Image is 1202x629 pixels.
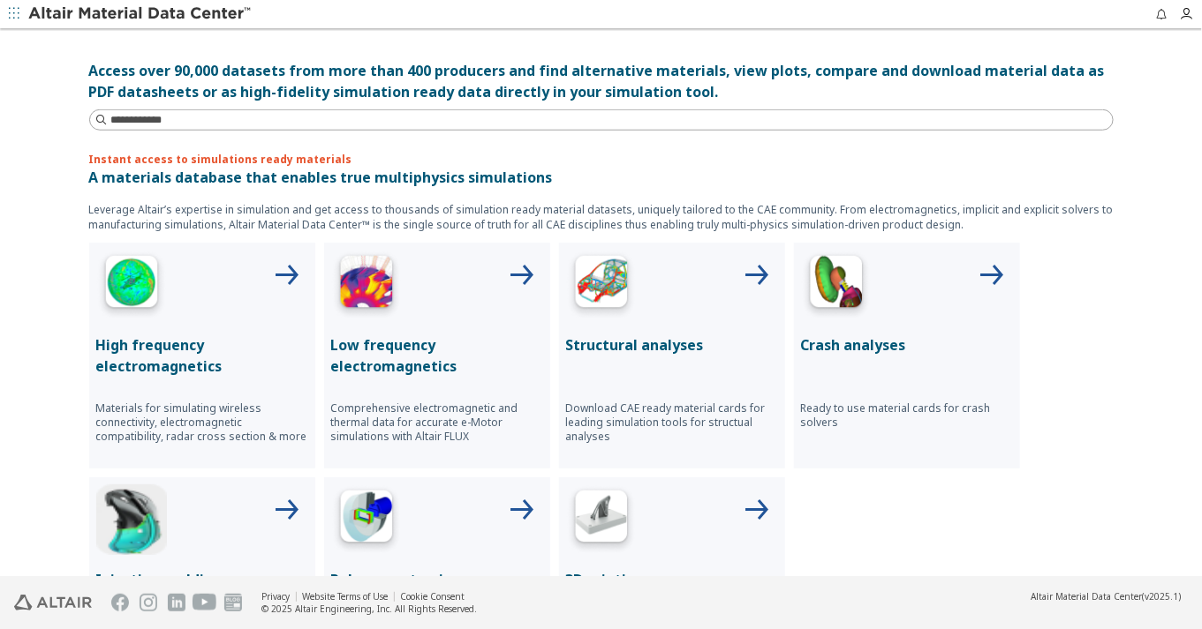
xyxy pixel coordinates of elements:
[302,590,388,603] a: Website Terms of Use
[566,569,778,590] p: 3D printing
[794,243,1020,468] button: Crash Analyses IconCrash analysesReady to use material cards for crash solvers
[96,484,167,555] img: Injection Molding Icon
[89,167,1114,188] p: A materials database that enables true multiphysics simulations
[89,60,1114,102] div: Access over 90,000 datasets from more than 400 producers and find alternative materials, view plo...
[566,334,778,356] p: Structural analyses
[1031,590,1181,603] div: (v2025.1)
[331,250,402,320] img: Low Frequency Icon
[96,250,167,320] img: High Frequency Icon
[96,401,308,444] p: Materials for simulating wireless connectivity, electromagnetic compatibility, radar cross sectio...
[566,250,637,320] img: Structural Analyses Icon
[331,401,543,444] p: Comprehensive electromagnetic and thermal data for accurate e-Motor simulations with Altair FLUX
[1031,590,1142,603] span: Altair Material Data Center
[566,401,778,444] p: Download CAE ready material cards for leading simulation tools for structual analyses
[96,334,308,377] p: High frequency electromagnetics
[28,5,253,23] img: Altair Material Data Center
[801,401,1013,430] p: Ready to use material cards for crash solvers
[89,202,1114,232] p: Leverage Altair’s expertise in simulation and get access to thousands of simulation ready materia...
[331,569,543,590] p: Polymer extrusion
[261,603,477,615] div: © 2025 Altair Engineering, Inc. All Rights Reserved.
[14,595,92,610] img: Altair Engineering
[96,569,308,590] p: Injection molding
[559,243,785,468] button: Structural Analyses IconStructural analysesDownload CAE ready material cards for leading simulati...
[331,484,402,555] img: Polymer Extrusion Icon
[261,590,290,603] a: Privacy
[801,334,1013,356] p: Crash analyses
[331,334,543,377] p: Low frequency electromagnetics
[89,243,315,468] button: High Frequency IconHigh frequency electromagneticsMaterials for simulating wireless connectivity,...
[400,590,465,603] a: Cookie Consent
[324,243,550,468] button: Low Frequency IconLow frequency electromagneticsComprehensive electromagnetic and thermal data fo...
[566,484,637,555] img: 3D Printing Icon
[89,152,1114,167] p: Instant access to simulations ready materials
[801,250,872,320] img: Crash Analyses Icon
